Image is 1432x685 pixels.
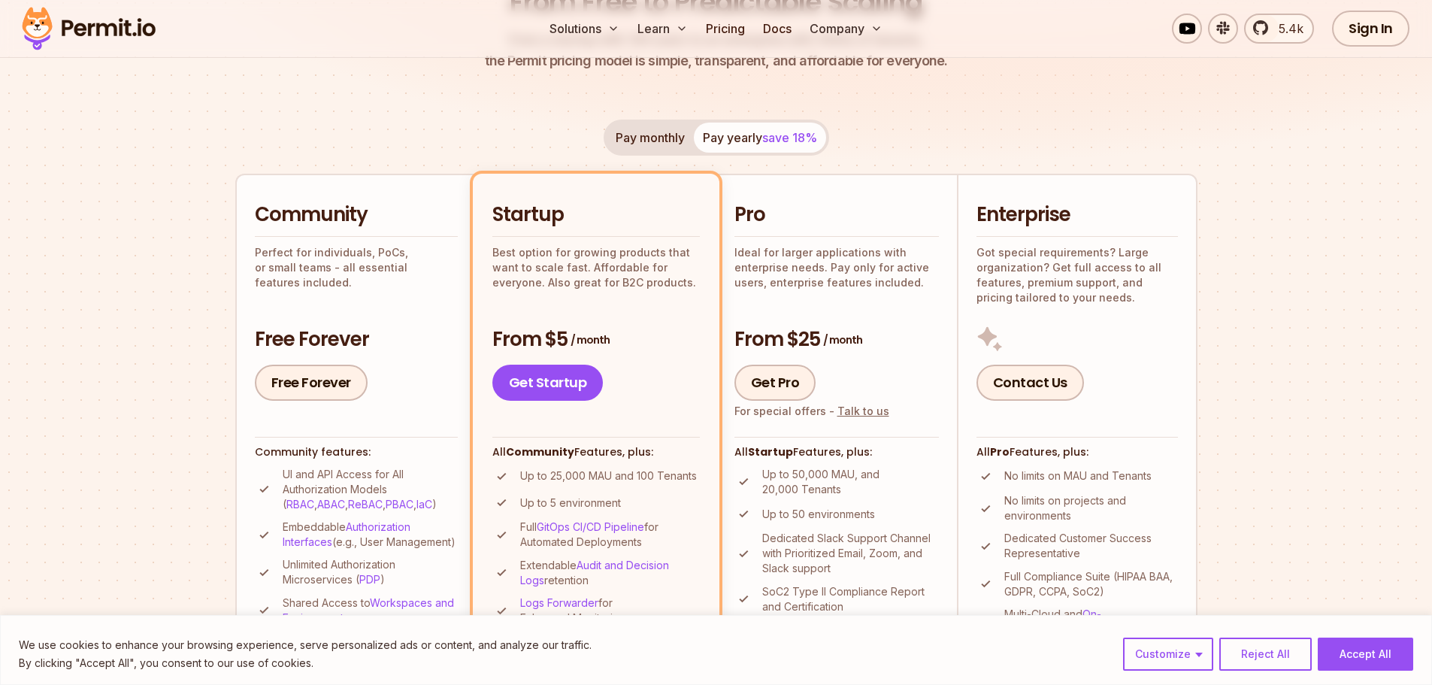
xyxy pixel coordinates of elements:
[506,444,574,459] strong: Community
[1004,493,1178,523] p: No limits on projects and environments
[255,365,368,401] a: Free Forever
[348,498,383,511] a: ReBAC
[543,14,625,44] button: Solutions
[976,445,1178,459] h4: All Features, plus:
[492,445,700,459] h4: All Features, plus:
[359,573,380,586] a: PDP
[571,332,610,347] span: / month
[520,596,598,609] a: Logs Forwarder
[734,327,939,353] h3: From $25
[520,559,669,586] a: Audit and Decision Logs
[1123,638,1213,671] button: Customize
[1219,638,1312,671] button: Reject All
[700,14,751,44] a: Pricing
[990,444,1010,459] strong: Pro
[837,405,889,417] a: Talk to us
[255,245,458,290] p: Perfect for individuals, PoCs, or small teams - all essential features included.
[317,498,345,511] a: ABAC
[386,498,413,511] a: PBAC
[1004,468,1152,483] p: No limits on MAU and Tenants
[748,444,793,459] strong: Startup
[492,365,604,401] a: Get Startup
[607,123,694,153] button: Pay monthly
[1332,11,1409,47] a: Sign In
[492,245,700,290] p: Best option for growing products that want to scale fast. Affordable for everyone. Also great for...
[976,245,1178,305] p: Got special requirements? Large organization? Get full access to all features, premium support, a...
[734,202,939,228] h2: Pro
[283,520,458,550] p: Embeddable (e.g., User Management)
[1244,14,1314,44] a: 5.4k
[734,445,939,459] h4: All Features, plus:
[734,245,939,290] p: Ideal for larger applications with enterprise needs. Pay only for active users, enterprise featur...
[734,365,816,401] a: Get Pro
[1004,569,1178,599] p: Full Compliance Suite (HIPAA BAA, GDPR, CCPA, SoC2)
[520,496,621,511] p: Up to 5 environment
[1004,607,1178,637] p: Multi-Cloud and Deployment Options
[757,14,798,44] a: Docs
[823,332,862,347] span: / month
[283,596,458,626] p: Shared Access to
[520,558,700,588] p: Extendable retention
[255,327,458,353] h3: Free Forever
[762,507,875,522] p: Up to 50 environments
[283,520,410,548] a: Authorization Interfaces
[520,468,697,483] p: Up to 25,000 MAU and 100 Tenants
[283,467,458,512] p: UI and API Access for All Authorization Models ( , , , , )
[1318,638,1413,671] button: Accept All
[762,531,939,576] p: Dedicated Slack Support Channel with Prioritized Email, Zoom, and Slack support
[762,584,939,614] p: SoC2 Type II Compliance Report and Certification
[520,520,700,550] p: Full for Automated Deployments
[283,557,458,587] p: Unlimited Authorization Microservices ( )
[1270,20,1303,38] span: 5.4k
[15,3,162,54] img: Permit logo
[537,520,644,533] a: GitOps CI/CD Pipeline
[19,636,592,654] p: We use cookies to enhance your browsing experience, serve personalized ads or content, and analyz...
[492,202,700,228] h2: Startup
[734,404,889,419] div: For special offers -
[976,202,1178,228] h2: Enterprise
[804,14,889,44] button: Company
[255,202,458,228] h2: Community
[631,14,694,44] button: Learn
[762,467,939,497] p: Up to 50,000 MAU, and 20,000 Tenants
[255,445,458,459] h4: Community features:
[492,327,700,353] h3: From $5
[1004,531,1178,561] p: Dedicated Customer Success Representative
[286,498,314,511] a: RBAC
[416,498,432,511] a: IaC
[19,654,592,672] p: By clicking "Accept All", you consent to our use of cookies.
[520,596,700,626] p: for Enhanced Monitoring
[976,365,1084,401] a: Contact Us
